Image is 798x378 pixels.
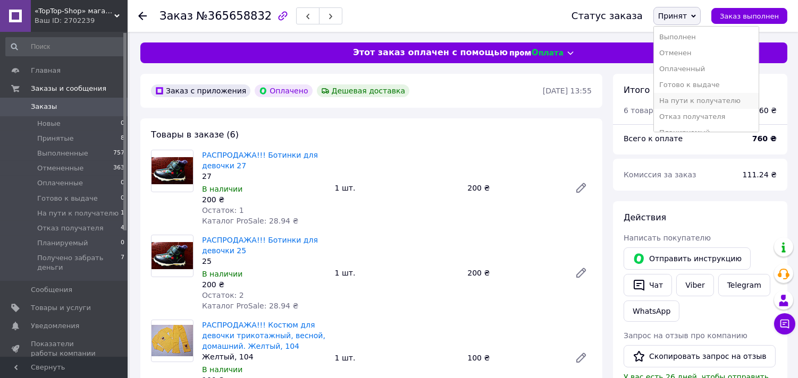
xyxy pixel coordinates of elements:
[570,177,592,199] a: Редактировать
[202,194,326,205] div: 200 ₴
[37,164,83,173] span: Отмененные
[202,351,326,362] div: Желтый, 104
[658,12,687,20] span: Принят
[676,274,713,296] a: Viber
[152,325,193,356] img: РАСПРОДАЖА!!! Костюм для девочки трикотажный, весной, домашний. Желтый, 104
[624,234,711,242] span: Написать покупателю
[31,102,57,111] span: Заказы
[37,119,61,128] span: Новые
[37,224,103,233] span: Отказ получателя
[113,149,124,158] span: 757
[121,119,124,128] span: 0
[151,84,250,97] div: Заказ с приложения
[202,270,242,278] span: В наличии
[121,194,124,203] span: 0
[196,10,272,22] span: №365658832
[202,151,318,170] a: РАСПРОДАЖА!!! Ботинки для девочки 27
[37,209,119,218] span: На пути к получателю
[202,321,325,350] a: РАСПРОДАЖА!!! Костюм для девочки трикотажный, весной, домашний. Желтый, 104
[624,345,776,367] button: Скопировать запрос на отзыв
[774,313,795,334] button: Чат с покупателем
[202,291,244,299] span: Остаток: 2
[572,11,643,21] div: Статус заказа
[570,347,592,368] a: Редактировать
[743,170,777,179] span: 111.24 ₴
[202,256,326,267] div: 25
[152,157,193,184] img: РАСПРОДАЖА!!! Ботинки для девочки 27
[718,274,770,296] a: Telegram
[331,350,464,365] div: 1 шт.
[711,8,787,24] button: Заказ выполнен
[654,29,759,45] li: Выполнен
[624,170,696,179] span: Комиссия за заказ
[159,10,193,22] span: Заказ
[31,303,91,313] span: Товары и услуги
[353,47,508,59] span: Этот заказ оплачен с помощью
[202,171,326,182] div: 27
[121,238,124,248] span: 0
[654,125,759,141] li: Планируемый
[570,262,592,283] a: Редактировать
[37,194,98,203] span: Готово к выдаче
[138,11,147,21] div: Вернуться назад
[202,279,326,290] div: 200 ₴
[31,321,79,331] span: Уведомления
[35,16,128,25] div: Ваш ID: 2702239
[202,217,298,225] span: Каталог ProSale: 28.94 ₴
[463,265,566,280] div: 200 ₴
[720,12,779,20] span: Заказ выполнен
[624,247,751,270] button: Отправить инструкцию
[202,365,242,374] span: В наличии
[654,77,759,93] li: Готово к выдаче
[152,242,193,269] img: РАСПРОДАЖА!!! Ботинки для девочки 25
[754,105,777,116] div: 760 ₴
[624,106,662,115] span: 6 товаров
[543,87,592,95] time: [DATE] 13:55
[202,206,244,214] span: Остаток: 1
[255,84,312,97] div: Оплачено
[113,164,124,173] span: 363
[317,84,410,97] div: Дешевая доставка
[121,209,124,218] span: 1
[202,185,242,193] span: В наличии
[121,253,124,272] span: 7
[624,274,672,296] button: Чат
[752,134,777,143] b: 760 ₴
[37,253,121,272] span: Получено забрать деньги
[31,84,106,93] span: Заказы и сообщения
[654,61,759,77] li: Оплаченный
[624,134,683,143] span: Всего к оплате
[31,339,98,358] span: Показатели работы компании
[624,300,679,322] a: WhatsApp
[202,302,298,310] span: Каталог ProSale: 28.94 ₴
[624,331,747,340] span: Запрос на отзыв про компанию
[121,224,124,233] span: 4
[31,285,72,295] span: Сообщения
[37,149,88,158] span: Выполненные
[624,212,666,222] span: Действия
[202,236,318,255] a: РАСПРОДАЖА!!! Ботинки для девочки 25
[37,238,88,248] span: Планируемый
[624,85,650,95] span: Итого
[331,265,464,280] div: 1 шт.
[151,130,239,140] span: Товары в заказе (6)
[31,66,61,75] span: Главная
[37,134,74,143] span: Принятые
[654,45,759,61] li: Отменен
[35,6,114,16] span: «TopTop-Shop» магазин детской одежды
[654,109,759,125] li: Отказ получателя
[5,37,125,56] input: Поиск
[331,181,464,195] div: 1 шт.
[463,181,566,195] div: 200 ₴
[37,178,83,188] span: Оплаченные
[654,93,759,109] li: На пути к получателю
[121,178,124,188] span: 0
[121,134,124,143] span: 8
[463,350,566,365] div: 100 ₴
